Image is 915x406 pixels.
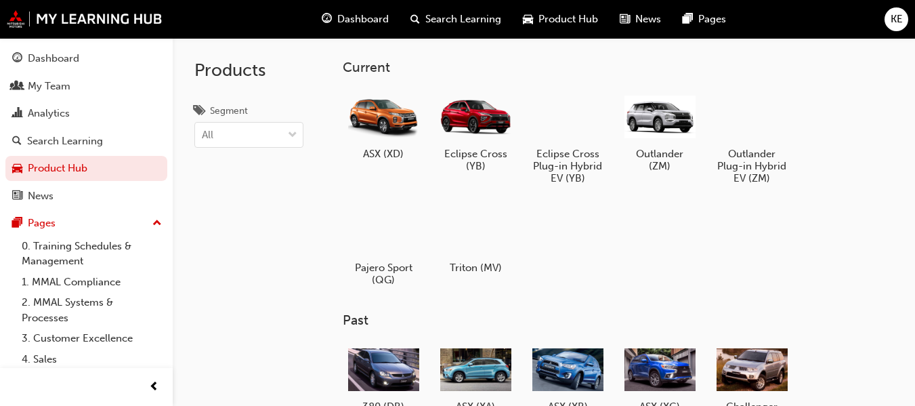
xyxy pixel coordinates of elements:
[12,163,22,175] span: car-icon
[28,216,56,231] div: Pages
[149,379,159,396] span: prev-icon
[16,328,167,349] a: 3. Customer Excellence
[711,86,792,189] a: Outlander Plug-in Hybrid EV (ZM)
[5,184,167,209] a: News
[210,104,248,118] div: Segment
[5,43,167,211] button: DashboardMy TeamAnalyticsSearch LearningProduct HubNews
[440,262,511,274] h5: Triton (MV)
[5,211,167,236] button: Pages
[683,11,693,28] span: pages-icon
[532,148,603,184] h5: Eclipse Cross Plug-in Hybrid EV (YB)
[343,312,893,328] h3: Past
[343,86,424,165] a: ASX (XD)
[410,11,420,28] span: search-icon
[16,349,167,370] a: 4. Sales
[348,148,419,160] h5: ASX (XD)
[12,53,22,65] span: guage-icon
[343,200,424,291] a: Pajero Sport (QG)
[28,79,70,94] div: My Team
[28,51,79,66] div: Dashboard
[343,60,893,75] h3: Current
[891,12,903,27] span: KE
[635,12,661,27] span: News
[152,215,162,232] span: up-icon
[7,10,163,28] img: mmal
[288,127,297,144] span: down-icon
[194,106,205,118] span: tags-icon
[5,74,167,99] a: My Team
[5,129,167,154] a: Search Learning
[717,148,788,184] h5: Outlander Plug-in Hybrid EV (ZM)
[28,188,54,204] div: News
[672,5,737,33] a: pages-iconPages
[311,5,400,33] a: guage-iconDashboard
[523,11,533,28] span: car-icon
[435,86,516,177] a: Eclipse Cross (YB)
[194,60,303,81] h2: Products
[527,86,608,189] a: Eclipse Cross Plug-in Hybrid EV (YB)
[425,12,501,27] span: Search Learning
[5,46,167,71] a: Dashboard
[12,108,22,120] span: chart-icon
[12,136,22,148] span: search-icon
[322,11,332,28] span: guage-icon
[28,106,70,121] div: Analytics
[619,86,700,177] a: Outlander (ZM)
[624,148,696,172] h5: Outlander (ZM)
[12,81,22,93] span: people-icon
[27,134,103,149] div: Search Learning
[538,12,598,27] span: Product Hub
[698,12,726,27] span: Pages
[885,7,908,31] button: KE
[202,127,213,143] div: All
[5,156,167,181] a: Product Hub
[435,200,516,279] a: Triton (MV)
[512,5,609,33] a: car-iconProduct Hub
[337,12,389,27] span: Dashboard
[620,11,630,28] span: news-icon
[16,236,167,272] a: 0. Training Schedules & Management
[16,292,167,328] a: 2. MMAL Systems & Processes
[12,190,22,203] span: news-icon
[609,5,672,33] a: news-iconNews
[12,218,22,230] span: pages-icon
[348,262,419,286] h5: Pajero Sport (QG)
[400,5,512,33] a: search-iconSearch Learning
[440,148,511,172] h5: Eclipse Cross (YB)
[16,272,167,293] a: 1. MMAL Compliance
[5,101,167,126] a: Analytics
